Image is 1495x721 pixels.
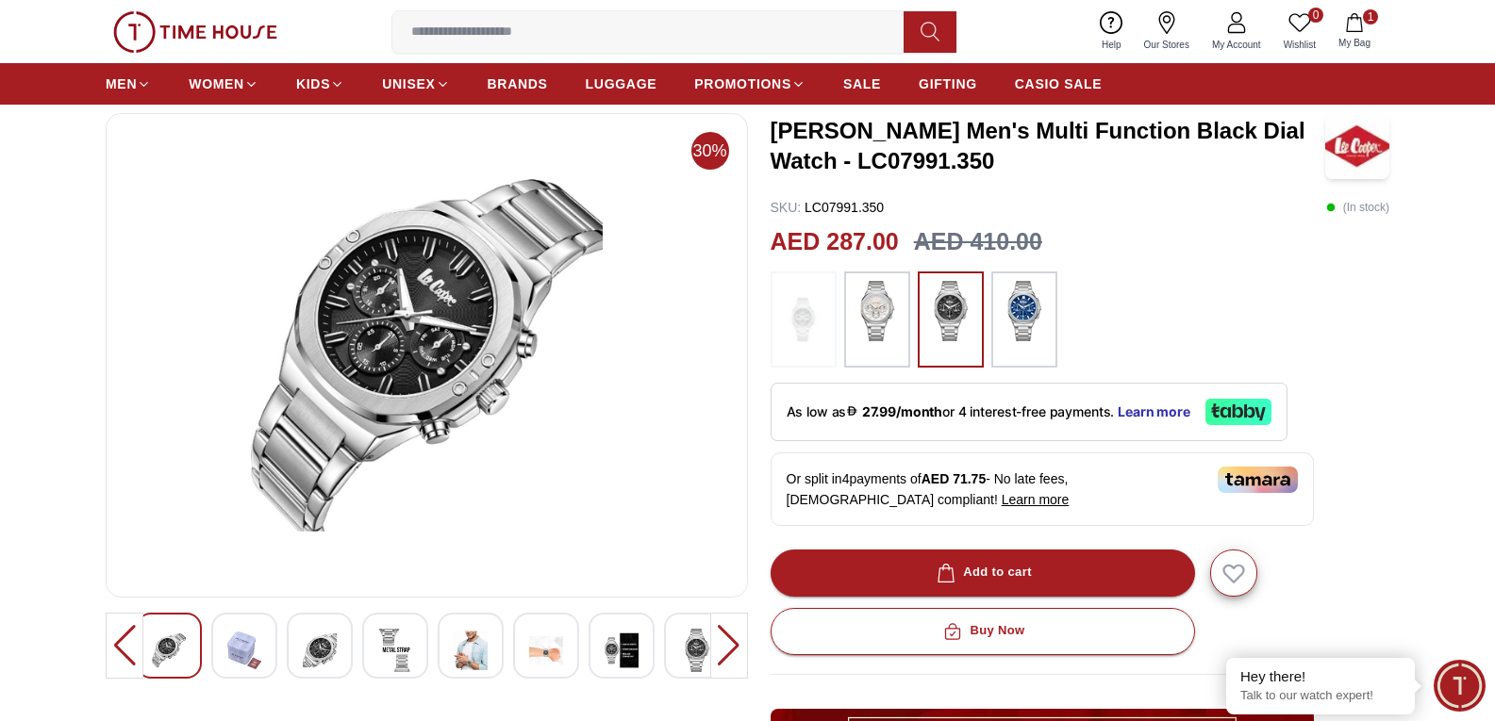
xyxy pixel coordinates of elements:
img: LEE COOPER Men's Multi Function Dark Green Dial Watch - LC07991.370 [454,629,488,672]
a: CASIO SALE [1015,67,1103,101]
span: AED 71.75 [922,471,986,486]
span: My Bag [1331,36,1378,50]
span: PROMOTIONS [694,74,791,93]
div: Chat Widget [1434,660,1486,712]
span: WOMEN [189,74,244,93]
img: LEE COOPER Men's Multi Function Dark Green Dial Watch - LC07991.370 [122,129,732,582]
span: MEN [106,74,137,93]
span: 0 [1308,8,1323,23]
span: GIFTING [919,74,977,93]
span: Our Stores [1137,38,1197,52]
a: KIDS [296,67,344,101]
span: CASIO SALE [1015,74,1103,93]
span: Wishlist [1276,38,1323,52]
span: LUGGAGE [586,74,657,93]
span: My Account [1204,38,1269,52]
a: BRANDS [488,67,548,101]
a: Our Stores [1133,8,1201,56]
div: Hey there! [1240,667,1401,686]
span: 30% [691,132,729,170]
span: Learn more [1002,492,1070,507]
a: LUGGAGE [586,67,657,101]
img: LEE COOPER Men's Multi Function Dark Green Dial Watch - LC07991.370 [303,629,337,672]
a: Help [1090,8,1133,56]
a: MEN [106,67,151,101]
p: Talk to our watch expert! [1240,688,1401,704]
h3: [PERSON_NAME] Men's Multi Function Black Dial Watch - LC07991.350 [771,116,1325,176]
h3: AED 410.00 [914,224,1042,260]
img: ... [854,281,901,341]
a: GIFTING [919,67,977,101]
button: Buy Now [771,608,1195,655]
a: 0Wishlist [1272,8,1327,56]
p: LC07991.350 [771,198,885,217]
img: ... [113,11,277,53]
a: UNISEX [382,67,449,101]
img: ... [1001,281,1048,341]
div: Or split in 4 payments of - No late fees, [DEMOGRAPHIC_DATA] compliant! [771,452,1314,526]
span: Help [1094,38,1129,52]
img: LEE COOPER Men's Multi Function Dark Green Dial Watch - LC07991.370 [378,629,412,672]
button: Add to cart [771,549,1195,597]
img: LEE COOPER Men's Multi Function Dark Green Dial Watch - LC07991.370 [227,629,261,672]
span: SKU : [771,200,802,215]
a: WOMEN [189,67,258,101]
a: SALE [843,67,881,101]
img: LEE COOPER Men's Multi Function Dark Green Dial Watch - LC07991.370 [152,629,186,672]
img: Tamara [1218,467,1298,493]
img: ... [780,281,827,358]
img: LEE COOPER Men's Multi Function Dark Green Dial Watch - LC07991.370 [605,629,639,672]
div: Buy Now [939,620,1024,642]
img: LEE COOPER Men's Multi Function Dark Green Dial Watch - LC07991.370 [529,629,563,672]
span: BRANDS [488,74,548,93]
img: LEE COOPER Men's Multi Function Dark Green Dial Watch - LC07991.370 [680,629,714,672]
span: 1 [1363,9,1378,25]
span: SALE [843,74,881,93]
h2: AED 287.00 [771,224,899,260]
p: ( In stock ) [1326,198,1389,217]
span: UNISEX [382,74,435,93]
img: ... [927,281,974,341]
a: PROMOTIONS [694,67,806,101]
div: Add to cart [933,562,1032,583]
img: LEE COOPER Men's Multi Function Black Dial Watch - LC07991.350 [1325,113,1389,179]
button: 1My Bag [1327,9,1382,54]
span: KIDS [296,74,330,93]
